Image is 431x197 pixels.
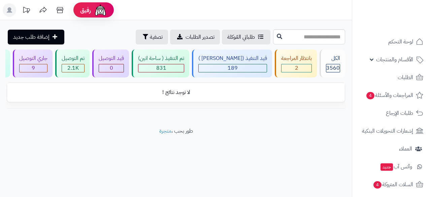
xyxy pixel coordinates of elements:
[170,30,220,44] a: تصدير الطلبات
[8,30,64,44] a: إضافة طلب جديد
[326,64,340,72] span: 3560
[227,33,255,41] span: طلباتي المُوكلة
[18,3,35,19] a: تحديثات المنصة
[356,105,427,121] a: طلبات الإرجاع
[373,181,382,189] span: 4
[380,162,412,171] span: وآتس آب
[356,141,427,157] a: العملاء
[366,92,374,99] span: 4
[386,108,413,118] span: طلبات الإرجاع
[318,50,346,77] a: الكل3560
[159,127,171,135] a: متجرة
[110,64,113,72] span: 0
[356,87,427,103] a: المراجعات والأسئلة4
[80,6,91,14] span: رفيق
[138,64,184,72] div: 831
[362,126,413,136] span: إشعارات التحويلات البنكية
[281,55,312,62] div: بانتظار المراجعة
[150,33,163,41] span: تصفية
[326,55,340,62] div: الكل
[356,123,427,139] a: إشعارات التحويلات البنكية
[356,176,427,193] a: السلات المتروكة4
[138,55,184,62] div: تم التنفيذ ( ساحة اتين)
[366,91,413,100] span: المراجعات والأسئلة
[130,50,191,77] a: تم التنفيذ ( ساحة اتين) 831
[20,64,47,72] div: 9
[398,73,413,82] span: الطلبات
[399,144,412,154] span: العملاء
[54,50,91,77] a: تم التوصيل 2.1K
[94,3,107,17] img: ai-face.png
[376,55,413,64] span: الأقسام والمنتجات
[222,30,270,44] a: طلباتي المُوكلة
[32,64,35,72] span: 9
[356,159,427,175] a: وآتس آبجديد
[295,64,298,72] span: 2
[136,30,168,44] button: تصفية
[19,55,47,62] div: جاري التوصيل
[281,64,311,72] div: 2
[99,55,124,62] div: قيد التوصيل
[11,50,54,77] a: جاري التوصيل 9
[380,163,393,171] span: جديد
[99,64,124,72] div: 0
[186,33,214,41] span: تصدير الطلبات
[373,180,413,189] span: السلات المتروكة
[273,50,318,77] a: بانتظار المراجعة 2
[67,64,79,72] span: 2.1K
[156,64,166,72] span: 831
[199,64,267,72] div: 189
[62,64,84,72] div: 2080
[91,50,130,77] a: قيد التوصيل 0
[62,55,85,62] div: تم التوصيل
[191,50,273,77] a: قيد التنفيذ ([PERSON_NAME] ) 189
[228,64,238,72] span: 189
[198,55,267,62] div: قيد التنفيذ ([PERSON_NAME] )
[356,69,427,86] a: الطلبات
[388,37,413,46] span: لوحة التحكم
[7,83,345,102] td: لا توجد نتائج !
[13,33,49,41] span: إضافة طلب جديد
[356,34,427,50] a: لوحة التحكم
